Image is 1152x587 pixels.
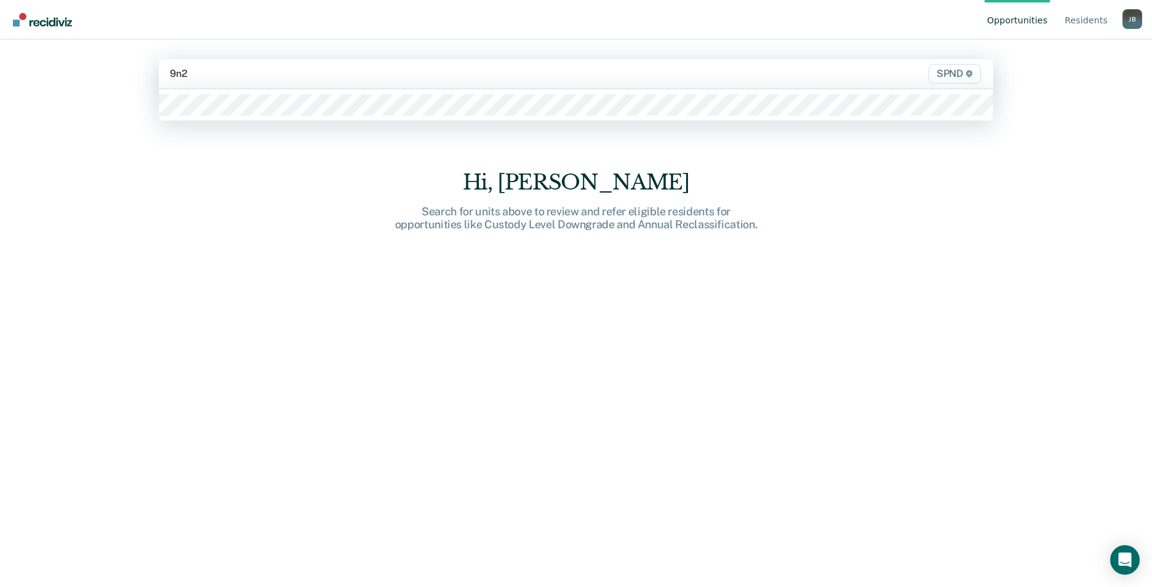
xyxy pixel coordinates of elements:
button: Profile dropdown button [1122,9,1142,29]
div: Search for units above to review and refer eligible residents for opportunities like Custody Leve... [379,205,773,231]
span: SPND [929,64,981,84]
div: Open Intercom Messenger [1110,545,1140,575]
img: Recidiviz [13,13,72,26]
div: Hi, [PERSON_NAME] [379,170,773,195]
div: J B [1122,9,1142,29]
